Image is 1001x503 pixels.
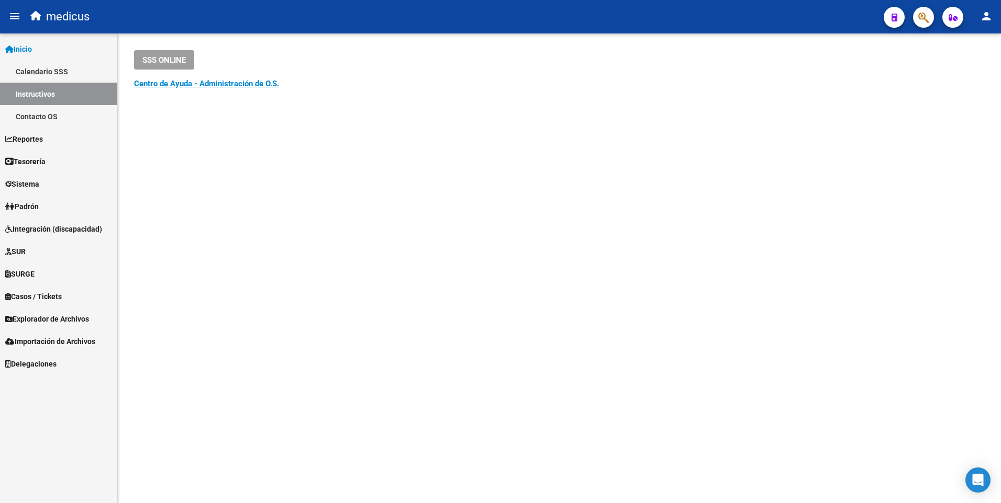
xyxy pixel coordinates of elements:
span: Inicio [5,43,32,55]
span: Tesorería [5,156,46,167]
span: Explorador de Archivos [5,313,89,325]
span: SSS ONLINE [142,55,186,65]
span: SUR [5,246,26,257]
mat-icon: menu [8,10,21,22]
span: Delegaciones [5,358,57,370]
span: Reportes [5,133,43,145]
span: Integración (discapacidad) [5,223,102,235]
span: Sistema [5,178,39,190]
a: Centro de Ayuda - Administración de O.S. [134,79,279,88]
mat-icon: person [980,10,993,22]
span: SURGE [5,268,35,280]
button: SSS ONLINE [134,50,194,70]
span: Importación de Archivos [5,336,95,347]
span: medicus [46,5,90,28]
span: Casos / Tickets [5,291,62,302]
span: Padrón [5,201,39,212]
div: Open Intercom Messenger [965,467,991,493]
